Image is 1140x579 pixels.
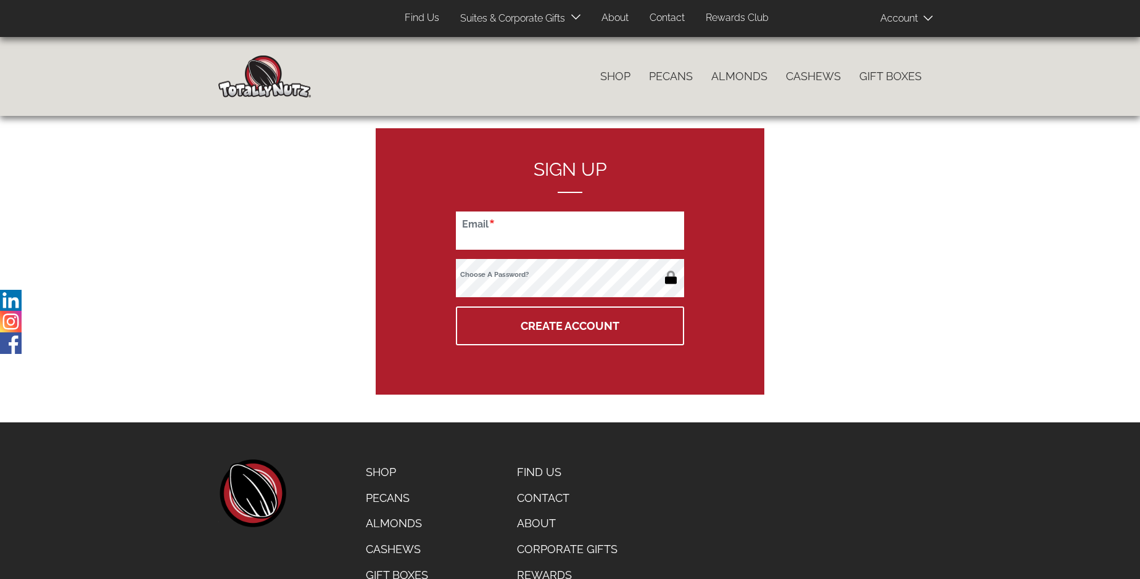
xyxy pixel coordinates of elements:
a: Contact [640,6,694,30]
a: Pecans [357,485,437,511]
img: Home [218,55,311,97]
a: Shop [591,64,640,89]
a: Almonds [702,64,777,89]
input: Email [456,211,684,250]
a: Pecans [640,64,702,89]
a: Gift Boxes [850,64,931,89]
h2: Sign up [456,159,684,193]
a: Rewards Club [696,6,778,30]
a: Find Us [395,6,448,30]
a: home [218,459,286,527]
a: Contact [508,485,629,511]
a: Corporate Gifts [508,536,629,562]
a: About [592,6,638,30]
a: About [508,511,629,536]
a: Cashews [357,536,437,562]
a: Almonds [357,511,437,536]
a: Suites & Corporate Gifts [451,7,569,31]
button: Create Account [456,306,684,345]
a: Shop [357,459,437,485]
a: Cashews [777,64,850,89]
a: Find Us [508,459,629,485]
